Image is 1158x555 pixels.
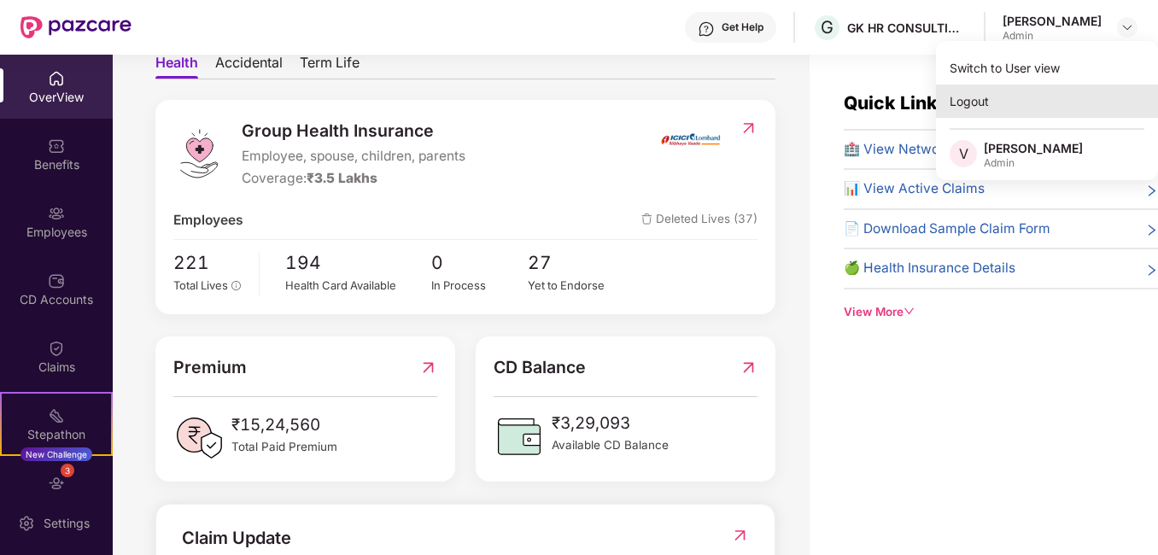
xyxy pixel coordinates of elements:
img: svg+xml;base64,PHN2ZyBpZD0iRW1wbG95ZWVzIiB4bWxucz0iaHR0cDovL3d3dy53My5vcmcvMjAwMC9zdmciIHdpZHRoPS... [48,205,65,222]
span: CD Balance [494,354,586,381]
div: View More [844,303,1158,321]
img: svg+xml;base64,PHN2ZyBpZD0iSGVscC0zMngzMiIgeG1sbnM9Imh0dHA6Ly93d3cudzMub3JnLzIwMDAvc3ZnIiB3aWR0aD... [698,20,715,38]
span: Premium [173,354,247,381]
span: Health [155,54,198,79]
div: Switch to User view [936,51,1158,85]
span: 27 [528,248,625,277]
span: V [959,143,968,164]
div: Logout [936,85,1158,118]
div: Stepathon [2,426,111,443]
img: CDBalanceIcon [494,411,545,462]
img: svg+xml;base64,PHN2ZyBpZD0iQ0RfQWNjb3VudHMiIGRhdGEtbmFtZT0iQ0QgQWNjb3VudHMiIHhtbG5zPSJodHRwOi8vd3... [48,272,65,289]
div: [PERSON_NAME] [1003,13,1102,29]
span: G [821,17,833,38]
span: 221 [173,248,246,277]
img: svg+xml;base64,PHN2ZyBpZD0iU2V0dGluZy0yMHgyMCIgeG1sbnM9Imh0dHA6Ly93d3cudzMub3JnLzIwMDAvc3ZnIiB3aW... [18,515,35,532]
span: Accidental [215,54,283,79]
span: down [904,306,915,318]
span: 📄 Download Sample Claim Form [844,219,1050,239]
img: deleteIcon [641,213,652,225]
img: insurerIcon [658,118,722,161]
span: Total Lives [173,278,228,292]
span: 🍏 Health Insurance Details [844,258,1015,278]
span: Total Paid Premium [231,438,337,456]
div: Admin [984,156,1083,170]
span: info-circle [231,281,242,291]
div: Yet to Endorse [528,277,625,294]
span: Group Health Insurance [242,118,465,144]
span: Employees [173,210,243,231]
div: Health Card Available [285,277,431,294]
span: 0 [431,248,529,277]
span: ₹3,29,093 [552,411,669,436]
img: svg+xml;base64,PHN2ZyBpZD0iQ2xhaW0iIHhtbG5zPSJodHRwOi8vd3d3LnczLm9yZy8yMDAwL3N2ZyIgd2lkdGg9IjIwIi... [48,340,65,357]
span: ₹15,24,560 [231,412,337,438]
span: Employee, spouse, children, parents [242,146,465,166]
div: GK HR CONSULTING INDIA PRIVATE LIMITED [847,20,967,36]
span: 🏥 View Network Hospitals [844,139,1014,160]
div: Coverage: [242,168,465,189]
span: Quick Links [844,92,947,114]
span: 194 [285,248,431,277]
img: PaidPremiumIcon [173,412,225,464]
div: New Challenge [20,447,92,461]
img: svg+xml;base64,PHN2ZyBpZD0iRW5kb3JzZW1lbnRzIiB4bWxucz0iaHR0cDovL3d3dy53My5vcmcvMjAwMC9zdmciIHdpZH... [48,475,65,492]
img: RedirectIcon [740,354,757,381]
img: RedirectIcon [419,354,437,381]
img: New Pazcare Logo [20,16,132,38]
span: Term Life [300,54,360,79]
span: ₹3.5 Lakhs [307,170,377,186]
img: RedirectIcon [740,120,757,137]
img: svg+xml;base64,PHN2ZyBpZD0iRHJvcGRvd24tMzJ4MzIiIHhtbG5zPSJodHRwOi8vd3d3LnczLm9yZy8yMDAwL3N2ZyIgd2... [1120,20,1134,34]
img: svg+xml;base64,PHN2ZyB4bWxucz0iaHR0cDovL3d3dy53My5vcmcvMjAwMC9zdmciIHdpZHRoPSIyMSIgaGVpZ2h0PSIyMC... [48,407,65,424]
img: logo [173,128,225,179]
img: svg+xml;base64,PHN2ZyBpZD0iQmVuZWZpdHMiIHhtbG5zPSJodHRwOi8vd3d3LnczLm9yZy8yMDAwL3N2ZyIgd2lkdGg9Ij... [48,137,65,155]
div: 3 [61,464,74,477]
div: In Process [431,277,529,294]
div: Get Help [722,20,763,34]
span: Deleted Lives (37) [641,210,757,231]
div: [PERSON_NAME] [984,140,1083,156]
img: RedirectIcon [731,527,749,544]
span: Available CD Balance [552,436,669,454]
div: Settings [38,515,95,532]
div: Claim Update [182,525,291,552]
img: svg+xml;base64,PHN2ZyBpZD0iSG9tZSIgeG1sbnM9Imh0dHA6Ly93d3cudzMub3JnLzIwMDAvc3ZnIiB3aWR0aD0iMjAiIG... [48,70,65,87]
div: Admin [1003,29,1102,43]
span: 📊 View Active Claims [844,178,985,199]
